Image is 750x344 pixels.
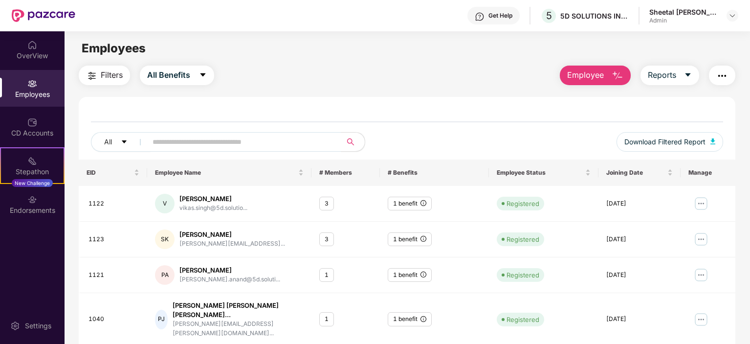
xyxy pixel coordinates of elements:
button: Allcaret-down [91,132,151,152]
div: 3 [319,232,334,247]
img: manageButton [693,267,709,283]
div: 1123 [88,235,139,244]
div: Registered [507,270,539,280]
div: [PERSON_NAME] [PERSON_NAME] [PERSON_NAME]... [173,301,304,320]
div: 1 benefit [388,197,432,211]
th: # Benefits [380,160,489,186]
div: PA [155,265,175,285]
span: All [104,137,112,147]
button: Download Filtered Report [617,132,723,152]
img: New Pazcare Logo [12,9,75,22]
img: svg+xml;base64,PHN2ZyBpZD0iRW5kb3JzZW1lbnRzIiB4bWxucz0iaHR0cDovL3d3dy53My5vcmcvMjAwMC9zdmciIHdpZH... [27,195,37,205]
img: svg+xml;base64,PHN2ZyB4bWxucz0iaHR0cDovL3d3dy53My5vcmcvMjAwMC9zdmciIHhtbG5zOnhsaW5rPSJodHRwOi8vd3... [710,138,715,144]
span: Reports [648,69,676,81]
img: svg+xml;base64,PHN2ZyB4bWxucz0iaHR0cDovL3d3dy53My5vcmcvMjAwMC9zdmciIHdpZHRoPSIyMSIgaGVpZ2h0PSIyMC... [27,156,37,166]
div: 1121 [88,271,139,280]
span: Employee Name [155,169,296,177]
span: info-circle [420,200,426,206]
img: svg+xml;base64,PHN2ZyBpZD0iQ0RfQWNjb3VudHMiIGRhdGEtbmFtZT0iQ0QgQWNjb3VudHMiIHhtbG5zPSJodHRwOi8vd3... [27,117,37,127]
div: 5D SOLUTIONS INDIA PRIVATE LIMITED [560,11,629,21]
span: caret-down [684,71,692,80]
div: Admin [649,17,718,24]
span: All Benefits [147,69,190,81]
img: svg+xml;base64,PHN2ZyB4bWxucz0iaHR0cDovL3d3dy53My5vcmcvMjAwMC9zdmciIHdpZHRoPSIyNCIgaGVpZ2h0PSIyNC... [716,70,728,82]
span: Filters [101,69,123,81]
div: 1040 [88,315,139,324]
th: Employee Name [147,160,311,186]
div: 1 [319,312,334,326]
span: info-circle [420,316,426,322]
div: Registered [507,199,539,208]
span: 5 [546,10,552,22]
div: [PERSON_NAME] [179,194,247,204]
img: svg+xml;base64,PHN2ZyBpZD0iRHJvcGRvd24tMzJ4MzIiIHhtbG5zPSJodHRwOi8vd3d3LnczLm9yZy8yMDAwL3N2ZyIgd2... [728,12,736,20]
div: 3 [319,197,334,211]
div: Get Help [488,12,512,20]
div: [DATE] [606,199,673,208]
div: 1 benefit [388,232,432,247]
img: svg+xml;base64,PHN2ZyBpZD0iSGVscC0zMngzMiIgeG1sbnM9Imh0dHA6Ly93d3cudzMub3JnLzIwMDAvc3ZnIiB3aWR0aD... [475,12,485,22]
img: manageButton [693,312,709,327]
span: Download Filtered Report [624,137,706,147]
div: Registered [507,315,539,324]
div: V [155,194,175,213]
div: Settings [22,321,54,331]
div: [PERSON_NAME][EMAIL_ADDRESS]... [179,239,285,249]
img: svg+xml;base64,PHN2ZyB4bWxucz0iaHR0cDovL3d3dy53My5vcmcvMjAwMC9zdmciIHhtbG5zOnhsaW5rPSJodHRwOi8vd3... [612,70,623,82]
span: Employee [567,69,604,81]
div: Stepathon [1,167,64,177]
img: svg+xml;base64,PHN2ZyBpZD0iU2V0dGluZy0yMHgyMCIgeG1sbnM9Imh0dHA6Ly93d3cudzMub3JnLzIwMDAvc3ZnIiB3aW... [10,321,20,331]
button: Filters [79,66,130,85]
div: PJ [155,310,168,329]
span: Employees [82,41,146,55]
div: 1122 [88,199,139,208]
button: All Benefitscaret-down [140,66,214,85]
th: EID [79,160,147,186]
th: Joining Date [598,160,681,186]
div: New Challenge [12,179,53,187]
span: info-circle [420,236,426,242]
div: [PERSON_NAME] [179,266,280,275]
div: SK [155,229,175,249]
button: Reportscaret-down [640,66,699,85]
div: [PERSON_NAME][EMAIL_ADDRESS][PERSON_NAME][DOMAIN_NAME]... [173,320,304,338]
div: [DATE] [606,271,673,280]
img: svg+xml;base64,PHN2ZyBpZD0iSG9tZSIgeG1sbnM9Imh0dHA6Ly93d3cudzMub3JnLzIwMDAvc3ZnIiB3aWR0aD0iMjAiIG... [27,40,37,50]
img: svg+xml;base64,PHN2ZyB4bWxucz0iaHR0cDovL3d3dy53My5vcmcvMjAwMC9zdmciIHdpZHRoPSIyNCIgaGVpZ2h0PSIyNC... [86,70,98,82]
div: [DATE] [606,235,673,244]
div: Sheetal [PERSON_NAME] [649,7,718,17]
div: [PERSON_NAME].anand@5d.soluti... [179,275,280,284]
span: caret-down [199,71,207,80]
span: search [341,138,360,146]
button: Employee [560,66,631,85]
div: vikas.singh@5d.solutio... [179,204,247,213]
th: # Members [311,160,380,186]
div: [PERSON_NAME] [179,230,285,239]
div: 1 [319,268,334,282]
span: info-circle [420,272,426,277]
div: 1 benefit [388,268,432,282]
div: 1 benefit [388,312,432,326]
span: caret-down [121,138,128,146]
img: svg+xml;base64,PHN2ZyBpZD0iRW1wbG95ZWVzIiB4bWxucz0iaHR0cDovL3d3dy53My5vcmcvMjAwMC9zdmciIHdpZHRoPS... [27,79,37,89]
button: search [341,132,365,152]
span: Joining Date [606,169,665,177]
span: EID [87,169,132,177]
img: manageButton [693,196,709,211]
th: Employee Status [489,160,598,186]
span: Employee Status [497,169,583,177]
div: [DATE] [606,315,673,324]
div: Registered [507,234,539,244]
th: Manage [681,160,735,186]
img: manageButton [693,231,709,247]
